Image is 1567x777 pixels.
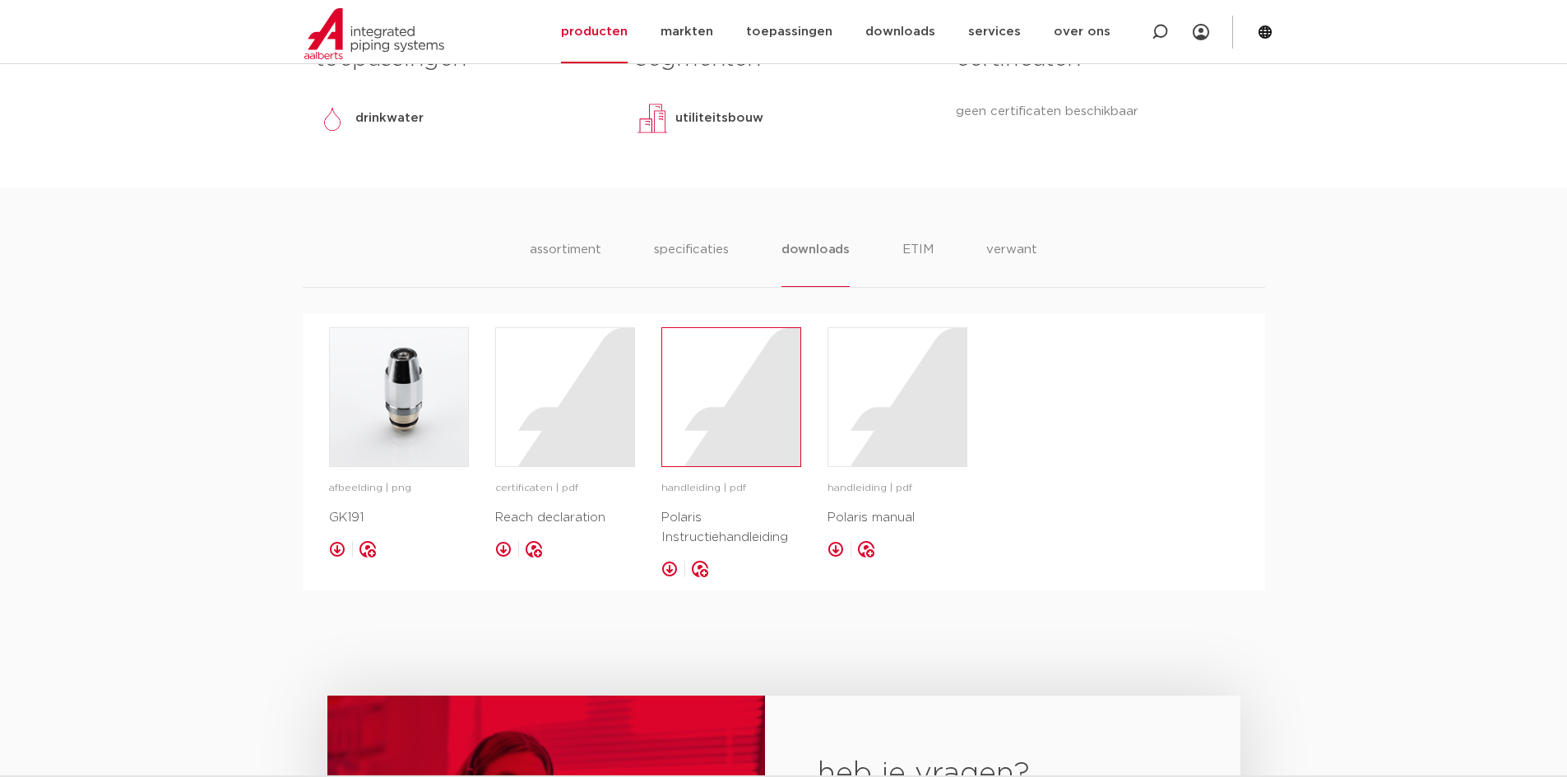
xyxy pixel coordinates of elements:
[330,328,468,466] img: image for GK191
[329,508,469,528] p: GK191
[828,508,967,528] p: Polaris manual
[661,480,801,497] p: handleiding | pdf
[956,102,1251,122] p: geen certificaten beschikbaar
[654,240,729,287] li: specificaties
[781,240,850,287] li: downloads
[636,102,669,135] img: utiliteitsbouw
[329,327,469,467] a: image for GK191
[661,508,801,548] p: Polaris Instructiehandleiding
[495,508,635,528] p: Reach declaration
[530,240,601,287] li: assortiment
[902,240,934,287] li: ETIM
[495,480,635,497] p: certificaten | pdf
[355,109,424,128] p: drinkwater
[828,480,967,497] p: handleiding | pdf
[986,240,1037,287] li: verwant
[675,109,763,128] p: utiliteitsbouw
[329,480,469,497] p: afbeelding | png
[316,102,349,135] img: drinkwater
